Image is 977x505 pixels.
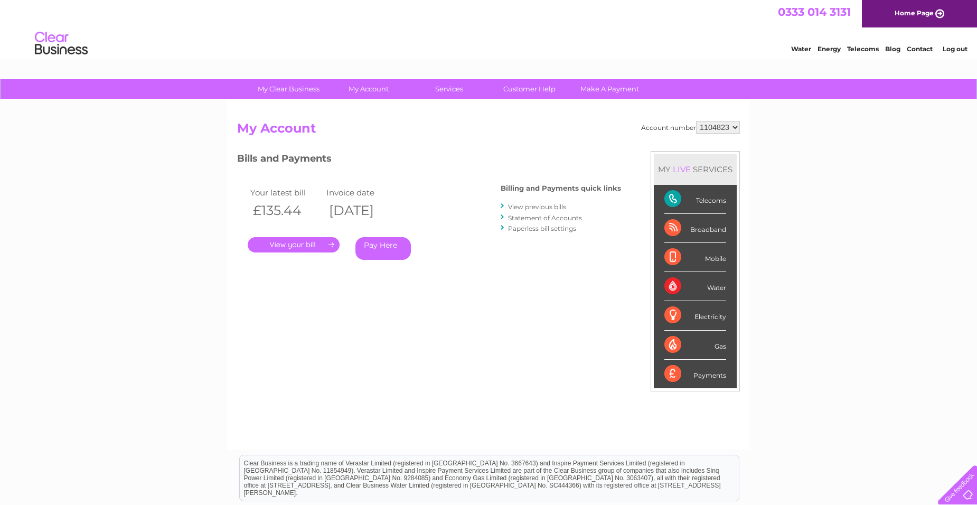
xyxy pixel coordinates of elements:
[641,121,740,134] div: Account number
[778,5,851,18] a: 0333 014 3131
[671,164,693,174] div: LIVE
[240,6,739,51] div: Clear Business is a trading name of Verastar Limited (registered in [GEOGRAPHIC_DATA] No. 3667643...
[406,79,493,99] a: Services
[324,200,400,221] th: [DATE]
[325,79,412,99] a: My Account
[847,45,879,53] a: Telecoms
[245,79,332,99] a: My Clear Business
[664,360,726,388] div: Payments
[237,151,621,170] h3: Bills and Payments
[664,243,726,272] div: Mobile
[664,185,726,214] div: Telecoms
[486,79,573,99] a: Customer Help
[34,27,88,60] img: logo.png
[248,185,324,200] td: Your latest bill
[324,185,400,200] td: Invoice date
[566,79,653,99] a: Make A Payment
[248,237,340,253] a: .
[508,203,566,211] a: View previous bills
[501,184,621,192] h4: Billing and Payments quick links
[818,45,841,53] a: Energy
[355,237,411,260] a: Pay Here
[508,225,576,232] a: Paperless bill settings
[907,45,933,53] a: Contact
[654,154,737,184] div: MY SERVICES
[248,200,324,221] th: £135.44
[664,301,726,330] div: Electricity
[237,121,740,141] h2: My Account
[885,45,900,53] a: Blog
[664,331,726,360] div: Gas
[943,45,967,53] a: Log out
[508,214,582,222] a: Statement of Accounts
[791,45,811,53] a: Water
[664,214,726,243] div: Broadband
[664,272,726,301] div: Water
